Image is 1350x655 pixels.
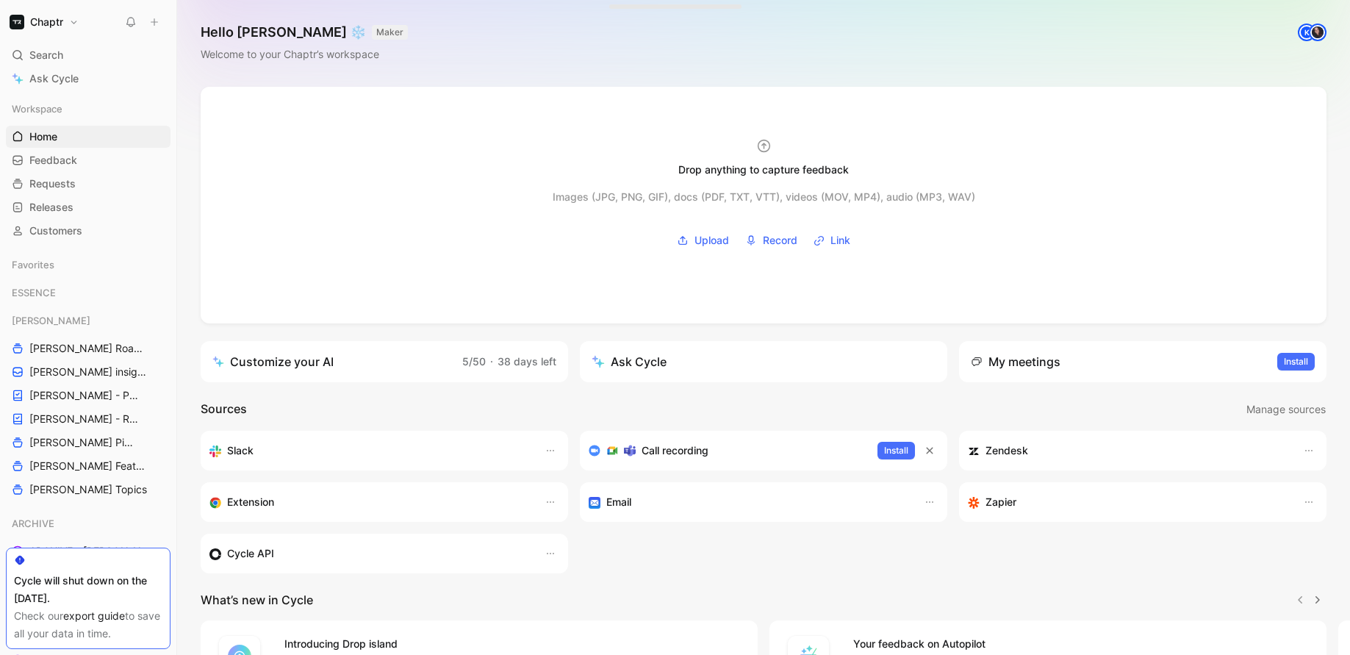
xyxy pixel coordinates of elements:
div: K [1299,25,1314,40]
span: Customers [29,223,82,238]
button: Record [740,229,803,251]
span: Search [29,46,63,64]
div: Drop anything to capture feedback [678,161,849,179]
span: [PERSON_NAME] Roadmap - open items [29,341,146,356]
span: [PERSON_NAME] Topics [29,482,147,497]
h1: Chaptr [30,15,63,29]
div: Sync customers & send feedback from custom sources. Get inspired by our favorite use case [209,545,530,562]
span: Feedback [29,153,77,168]
a: [PERSON_NAME] - REFINEMENTS [6,408,170,430]
h4: Introducing Drop island [284,635,740,653]
div: Search [6,44,170,66]
a: [PERSON_NAME] - PLANNINGS [6,384,170,407]
h3: Slack [227,442,254,459]
span: [PERSON_NAME] Pipeline [29,435,137,450]
span: [PERSON_NAME] - PLANNINGS [29,388,141,403]
div: Workspace [6,98,170,120]
a: [PERSON_NAME] Pipeline [6,432,170,454]
a: [PERSON_NAME] Roadmap - open items [6,337,170,359]
a: ARCHIVE - [PERSON_NAME] Pipeline [6,540,170,562]
a: Releases [6,196,170,218]
div: ESSENCE [6,282,170,308]
button: Manage sources [1246,400,1326,419]
a: export guide [63,609,125,622]
h3: Email [606,493,631,511]
span: Releases [29,200,73,215]
span: [PERSON_NAME] - REFINEMENTS [29,412,143,426]
span: Upload [694,232,729,249]
div: Welcome to your Chaptr’s workspace [201,46,408,63]
span: Manage sources [1246,401,1326,418]
button: Ask Cycle [580,341,947,382]
span: Install [884,443,908,458]
div: Customize your AI [212,353,334,371]
a: Customize your AI5/50·38 days left [201,341,568,382]
div: Sync your customers, send feedback and get updates in Slack [209,442,530,459]
div: Images (JPG, PNG, GIF), docs (PDF, TXT, VTT), videos (MOV, MP4), audio (MP3, WAV) [553,188,975,206]
div: Check our to save all your data in time. [14,607,162,643]
div: ARCHIVE [6,512,170,534]
div: Capture feedback from anywhere on the web [209,493,530,511]
div: ARCHIVEARCHIVE - [PERSON_NAME] PipelineARCHIVE - Noa Pipeline [6,512,170,586]
button: Link [808,229,855,251]
div: My meetings [971,353,1060,371]
span: 38 days left [498,355,556,368]
span: 5/50 [462,355,486,368]
h3: Zendesk [985,442,1028,459]
a: [PERSON_NAME] Features [6,455,170,477]
span: Link [830,232,850,249]
span: [PERSON_NAME] Features [29,459,151,473]
button: Upload [672,229,734,251]
h3: Call recording [642,442,708,459]
a: [PERSON_NAME] insights [6,361,170,383]
span: Install [1284,354,1308,369]
h2: What’s new in Cycle [201,591,313,609]
span: [PERSON_NAME] insights [29,365,150,379]
a: Feedback [6,149,170,171]
div: [PERSON_NAME][PERSON_NAME] Roadmap - open items[PERSON_NAME] insights[PERSON_NAME] - PLANNINGS[PE... [6,309,170,501]
span: Record [763,232,797,249]
h3: Extension [227,493,274,511]
img: Chaptr [10,15,24,29]
img: avatar [1310,25,1325,40]
a: Customers [6,220,170,242]
h3: Cycle API [227,545,274,562]
span: ARCHIVE - [PERSON_NAME] Pipeline [29,544,154,559]
h3: Zapier [985,493,1016,511]
button: Install [877,442,915,459]
h1: Hello [PERSON_NAME] ❄️ [201,24,408,41]
a: [PERSON_NAME] Topics [6,479,170,501]
a: Home [6,126,170,148]
span: Home [29,129,57,144]
div: Forward emails to your feedback inbox [589,493,909,511]
span: ARCHIVE [12,516,54,531]
a: Ask Cycle [6,68,170,90]
span: Favorites [12,257,54,272]
span: Ask Cycle [29,70,79,87]
div: Cycle will shut down on the [DATE]. [14,572,162,607]
span: · [490,355,493,368]
button: Install [1277,353,1315,371]
div: [PERSON_NAME] [6,309,170,332]
span: [PERSON_NAME] [12,313,90,328]
h2: Sources [201,400,247,419]
h4: Your feedback on Autopilot [853,635,1309,653]
button: MAKER [372,25,408,40]
div: Sync customers and create docs [968,442,1288,459]
div: Capture feedback from thousands of sources with Zapier (survey results, recordings, sheets, etc). [968,493,1288,511]
span: Workspace [12,101,62,116]
button: ChaptrChaptr [6,12,82,32]
a: Requests [6,173,170,195]
div: ESSENCE [6,282,170,304]
div: Record & transcribe meetings from Zoom, Meet & Teams. [589,442,866,459]
div: Ask Cycle [592,353,667,371]
span: ESSENCE [12,285,56,300]
span: Requests [29,176,76,191]
div: Favorites [6,254,170,276]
